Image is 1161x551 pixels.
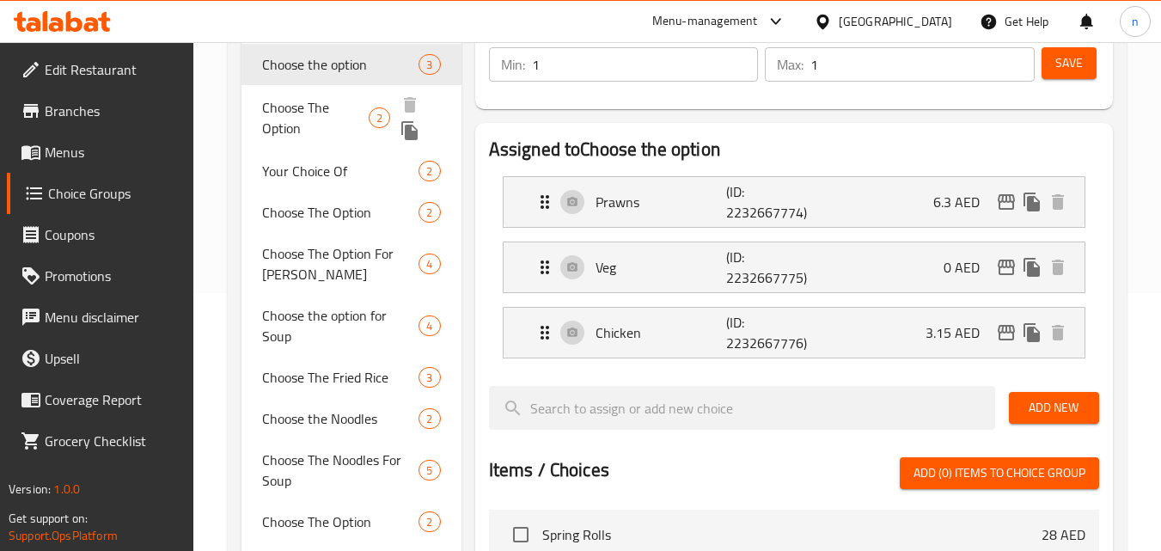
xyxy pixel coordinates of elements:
div: Expand [504,308,1085,358]
a: Choice Groups [7,173,194,214]
p: Veg [596,257,727,278]
span: 4 [419,256,439,272]
span: Your Choice Of [262,161,419,181]
button: delete [1045,320,1071,346]
p: (ID: 2232667775) [726,247,814,288]
button: edit [993,189,1019,215]
p: (ID: 2232667776) [726,312,814,353]
div: Choices [419,460,440,481]
span: Edit Restaurant [45,59,180,80]
a: Support.OpsPlatform [9,524,118,547]
input: search [489,386,995,430]
span: 2 [419,514,439,530]
div: Choose the option for Soup4 [241,295,461,357]
span: Choose The Option [262,511,419,532]
span: Choose the Noodles [262,408,419,429]
p: 6.3 AED [933,192,993,212]
a: Coupons [7,214,194,255]
p: Max: [777,54,804,75]
button: edit [993,254,1019,280]
span: Choose The Option [262,202,419,223]
li: Expand [489,235,1099,300]
span: 2 [419,411,439,427]
div: Choose the option3 [241,44,461,85]
span: 5 [419,462,439,479]
button: Add (0) items to choice group [900,457,1099,489]
span: 3 [419,370,439,386]
p: 28 AED [1042,524,1085,545]
span: Menu disclaimer [45,307,180,328]
span: Branches [45,101,180,121]
button: duplicate [1019,189,1045,215]
li: Expand [489,300,1099,365]
span: Choose The Option For [PERSON_NAME] [262,243,419,285]
button: Save [1042,47,1097,79]
span: Choose The Noodles For Soup [262,450,419,491]
button: Add New [1009,392,1099,424]
span: Promotions [45,266,180,286]
a: Promotions [7,255,194,297]
p: 3.15 AED [926,322,993,343]
div: Choices [369,107,390,128]
span: Add (0) items to choice group [914,462,1085,484]
span: Choose the option for Soup [262,305,419,346]
span: Choose The Fried Rice [262,367,419,388]
span: 1.0.0 [53,478,80,500]
span: Grocery Checklist [45,431,180,451]
button: duplicate [1019,254,1045,280]
div: Menu-management [652,11,758,32]
a: Menu disclaimer [7,297,194,338]
div: Choices [419,54,440,75]
span: Save [1055,52,1083,74]
span: 3 [419,57,439,73]
div: Choose The Option For [PERSON_NAME]4 [241,233,461,295]
div: Choose The Noodles For Soup5 [241,439,461,501]
div: Choices [419,254,440,274]
p: 0 AED [944,257,993,278]
a: Grocery Checklist [7,420,194,462]
span: Spring Rolls [542,524,1042,545]
span: Choose The Option [262,97,369,138]
div: Choose The Fried Rice3 [241,357,461,398]
div: Choices [419,161,440,181]
span: 4 [419,318,439,334]
span: Upsell [45,348,180,369]
button: delete [1045,254,1071,280]
div: Choose the Noodles2 [241,398,461,439]
p: (ID: 2232667774) [726,181,814,223]
a: Edit Restaurant [7,49,194,90]
h2: Items / Choices [489,457,609,483]
a: Menus [7,132,194,173]
li: Expand [489,169,1099,235]
a: Upsell [7,338,194,379]
span: Choice Groups [48,183,180,204]
div: Your Choice Of2 [241,150,461,192]
a: Branches [7,90,194,132]
span: Choose the option [262,54,419,75]
div: Choose The Option2deleteduplicate [241,85,461,150]
div: Choices [419,315,440,336]
span: Coverage Report [45,389,180,410]
div: Choices [419,202,440,223]
button: delete [1045,189,1071,215]
div: Choices [419,511,440,532]
span: Version: [9,478,51,500]
div: [GEOGRAPHIC_DATA] [839,12,952,31]
a: Coverage Report [7,379,194,420]
span: Get support on: [9,507,88,530]
button: delete [397,92,423,118]
div: Expand [504,177,1085,227]
span: Add New [1023,397,1085,419]
div: Choose The Option2 [241,192,461,233]
button: edit [993,320,1019,346]
span: n [1132,12,1139,31]
p: Prawns [596,192,727,212]
button: duplicate [397,118,423,144]
div: Choose The Option2 [241,501,461,542]
span: 2 [419,205,439,221]
span: Coupons [45,224,180,245]
div: Choices [419,367,440,388]
h2: Assigned to Choose the option [489,137,1099,162]
div: Choices [419,408,440,429]
div: Expand [504,242,1085,292]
